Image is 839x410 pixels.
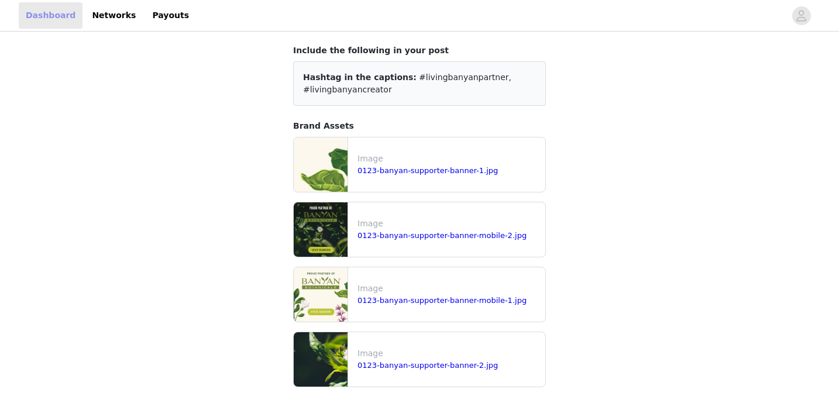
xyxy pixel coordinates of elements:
span: #livingbanyanpartner, #livingbanyancreator [303,73,511,94]
h4: Include the following in your post [293,44,546,57]
img: file [294,267,348,322]
a: Payouts [145,2,196,29]
p: Image [357,153,541,165]
img: file [294,332,348,387]
a: Dashboard [19,2,82,29]
img: file [294,137,348,192]
p: Image [357,218,541,230]
a: 0123-banyan-supporter-banner-mobile-1.jpg [357,296,527,305]
span: Hashtag in the captions: [303,73,417,82]
a: 0123-banyan-supporter-banner-1.jpg [357,166,498,175]
a: Networks [85,2,143,29]
a: 0123-banyan-supporter-banner-mobile-2.jpg [357,231,527,240]
a: 0123-banyan-supporter-banner-2.jpg [357,361,498,370]
h4: Brand Assets [293,120,546,132]
div: avatar [796,6,807,25]
p: Image [357,282,541,295]
img: file [294,202,348,257]
p: Image [357,347,541,360]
